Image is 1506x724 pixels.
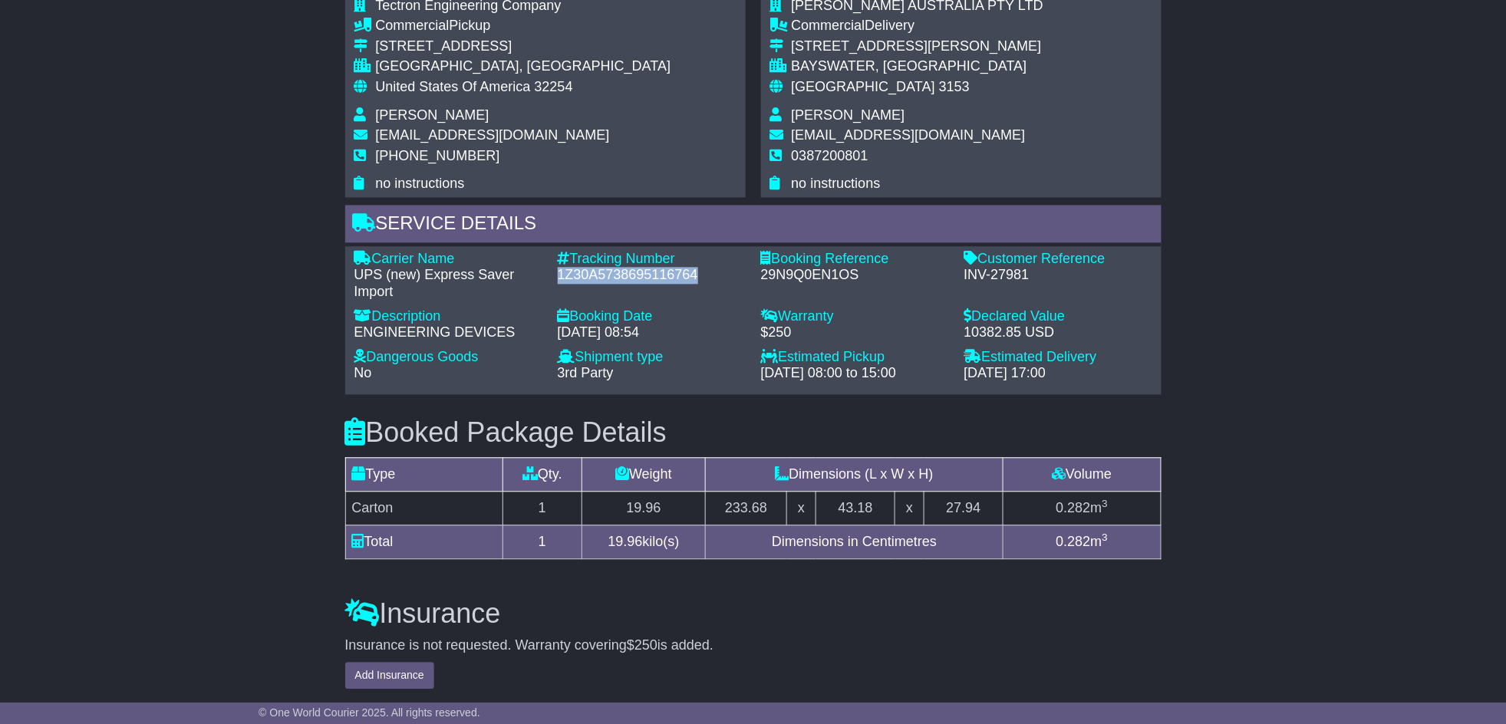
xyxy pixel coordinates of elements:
[1003,492,1161,525] td: m
[376,80,531,95] span: United States Of America
[535,80,573,95] span: 32254
[376,108,489,123] span: [PERSON_NAME]
[354,268,542,301] div: UPS (new) Express Saver Import
[792,80,935,95] span: [GEOGRAPHIC_DATA]
[558,366,614,381] span: 3rd Party
[345,599,1162,630] h3: Insurance
[503,458,582,492] td: Qty.
[964,325,1152,342] div: 10382.85 USD
[939,80,970,95] span: 3153
[354,309,542,326] div: Description
[503,525,582,559] td: 1
[259,706,480,719] span: © One World Courier 2025. All rights reserved.
[345,458,503,492] td: Type
[503,492,582,525] td: 1
[376,128,610,143] span: [EMAIL_ADDRESS][DOMAIN_NAME]
[964,309,1152,326] div: Declared Value
[706,492,787,525] td: 233.68
[792,18,1043,35] div: Delivery
[895,492,924,525] td: x
[354,252,542,268] div: Carrier Name
[792,59,1043,76] div: BAYSWATER, [GEOGRAPHIC_DATA]
[354,325,542,342] div: ENGINEERING DEVICES
[345,492,503,525] td: Carton
[558,309,746,326] div: Booking Date
[376,18,450,34] span: Commercial
[924,492,1003,525] td: 27.94
[345,525,503,559] td: Total
[558,350,746,367] div: Shipment type
[582,492,706,525] td: 19.96
[964,366,1152,383] div: [DATE] 17:00
[376,59,671,76] div: [GEOGRAPHIC_DATA], [GEOGRAPHIC_DATA]
[761,350,949,367] div: Estimated Pickup
[376,176,465,192] span: no instructions
[582,525,706,559] td: kilo(s)
[345,663,434,689] button: Add Insurance
[354,366,372,381] span: No
[761,309,949,326] div: Warranty
[376,39,671,56] div: [STREET_ADDRESS]
[792,176,881,192] span: no instructions
[558,268,746,285] div: 1Z30A5738695116764
[761,325,949,342] div: $250
[964,268,1152,285] div: INV-27981
[792,128,1026,143] span: [EMAIL_ADDRESS][DOMAIN_NAME]
[1056,535,1090,550] span: 0.282
[706,458,1003,492] td: Dimensions (L x W x H)
[1102,499,1108,510] sup: 3
[792,108,905,123] span: [PERSON_NAME]
[1003,458,1161,492] td: Volume
[964,350,1152,367] div: Estimated Delivery
[345,638,1162,655] div: Insurance is not requested. Warranty covering is added.
[582,458,706,492] td: Weight
[376,149,500,164] span: [PHONE_NUMBER]
[792,18,865,34] span: Commercial
[354,350,542,367] div: Dangerous Goods
[608,535,643,550] span: 19.96
[761,252,949,268] div: Booking Reference
[706,525,1003,559] td: Dimensions in Centimetres
[345,206,1162,247] div: Service Details
[345,418,1162,449] h3: Booked Package Details
[816,492,895,525] td: 43.18
[1003,525,1161,559] td: m
[558,252,746,268] div: Tracking Number
[558,325,746,342] div: [DATE] 08:54
[964,252,1152,268] div: Customer Reference
[761,268,949,285] div: 29N9Q0EN1OS
[627,638,657,653] span: $250
[376,18,671,35] div: Pickup
[792,149,868,164] span: 0387200801
[787,492,816,525] td: x
[1056,501,1090,516] span: 0.282
[792,39,1043,56] div: [STREET_ADDRESS][PERSON_NAME]
[1102,532,1108,544] sup: 3
[761,366,949,383] div: [DATE] 08:00 to 15:00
